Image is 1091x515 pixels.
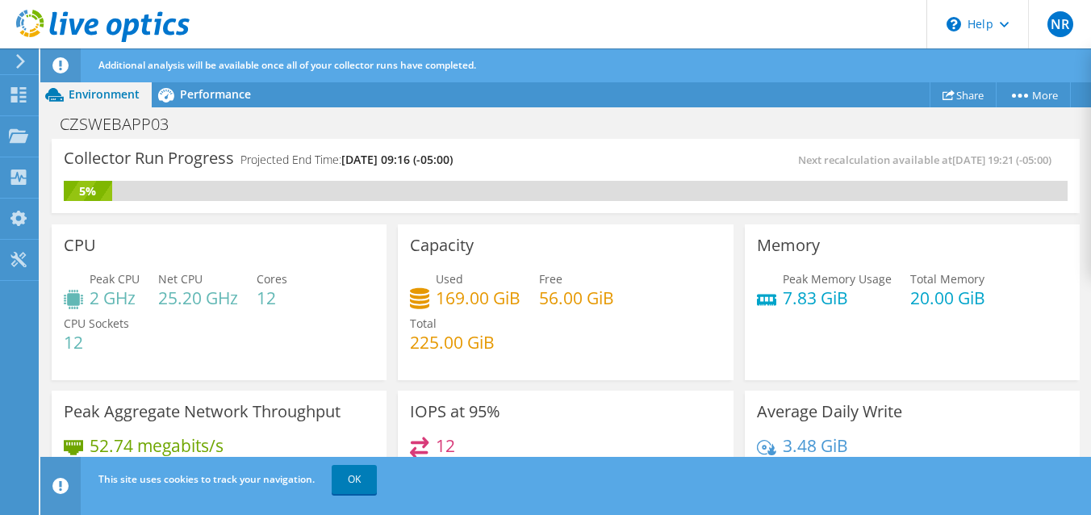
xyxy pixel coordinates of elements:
[757,237,820,254] h3: Memory
[410,333,495,351] h4: 225.00 GiB
[52,115,194,133] h1: CZSWEBAPP03
[64,316,129,331] span: CPU Sockets
[436,437,455,454] h4: 12
[240,151,453,169] h4: Projected End Time:
[410,403,500,421] h3: IOPS at 95%
[410,316,437,331] span: Total
[257,271,287,287] span: Cores
[783,437,848,454] h4: 3.48 GiB
[539,289,614,307] h4: 56.00 GiB
[930,82,997,107] a: Share
[910,271,984,287] span: Total Memory
[952,153,1051,167] span: [DATE] 19:21 (-05:00)
[757,403,902,421] h3: Average Daily Write
[410,237,474,254] h3: Capacity
[98,58,476,72] span: Additional analysis will be available once all of your collector runs have completed.
[539,271,562,287] span: Free
[64,182,112,200] div: 5%
[332,465,377,494] a: OK
[90,437,224,454] h4: 52.74 megabits/s
[257,289,287,307] h4: 12
[783,271,892,287] span: Peak Memory Usage
[341,152,453,167] span: [DATE] 09:16 (-05:00)
[996,82,1071,107] a: More
[69,86,140,102] span: Environment
[64,403,341,421] h3: Peak Aggregate Network Throughput
[436,271,463,287] span: Used
[798,153,1060,167] span: Next recalculation available at
[98,472,315,486] span: This site uses cookies to track your navigation.
[947,17,961,31] svg: \n
[90,289,140,307] h4: 2 GHz
[90,271,140,287] span: Peak CPU
[64,333,129,351] h4: 12
[64,237,96,254] h3: CPU
[436,289,520,307] h4: 169.00 GiB
[910,289,985,307] h4: 20.00 GiB
[158,289,238,307] h4: 25.20 GHz
[158,271,203,287] span: Net CPU
[783,289,892,307] h4: 7.83 GiB
[1047,11,1073,37] span: NR
[180,86,251,102] span: Performance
